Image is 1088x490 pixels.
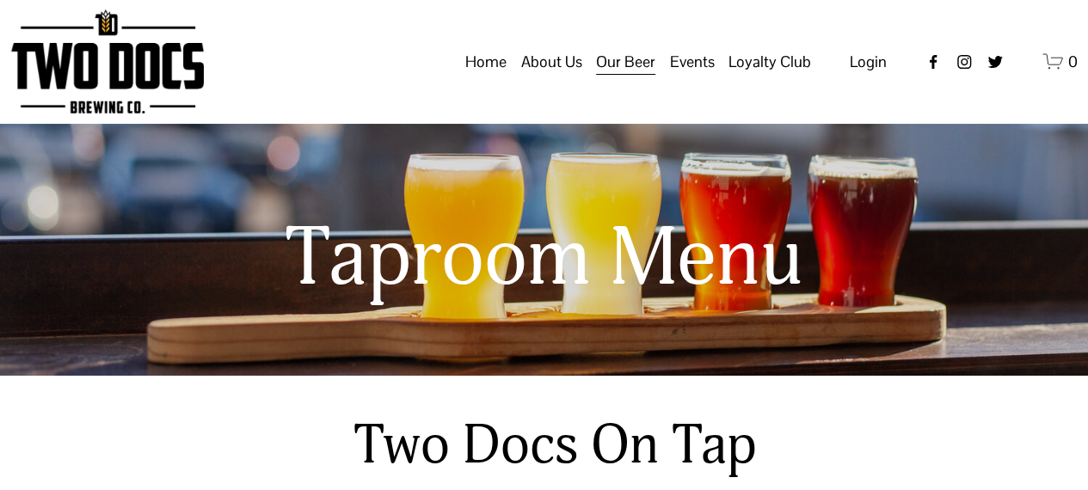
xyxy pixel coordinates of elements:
[849,52,886,71] span: Login
[521,46,582,78] a: folder dropdown
[670,46,715,78] a: folder dropdown
[521,47,582,77] span: About Us
[596,46,655,78] a: folder dropdown
[144,213,944,303] h1: Taproom Menu
[11,9,204,113] img: Two Docs Brewing Co.
[670,47,715,77] span: Events
[925,53,942,70] a: Facebook
[1042,51,1078,72] a: 0 items in cart
[956,53,973,70] a: instagram-unauth
[596,47,655,77] span: Our Beer
[728,46,811,78] a: folder dropdown
[1067,52,1077,71] span: 0
[987,53,1004,70] a: twitter-unauth
[849,47,886,77] a: Login
[728,47,811,77] span: Loyalty Club
[465,46,507,78] a: Home
[290,412,820,479] h2: Two Docs On Tap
